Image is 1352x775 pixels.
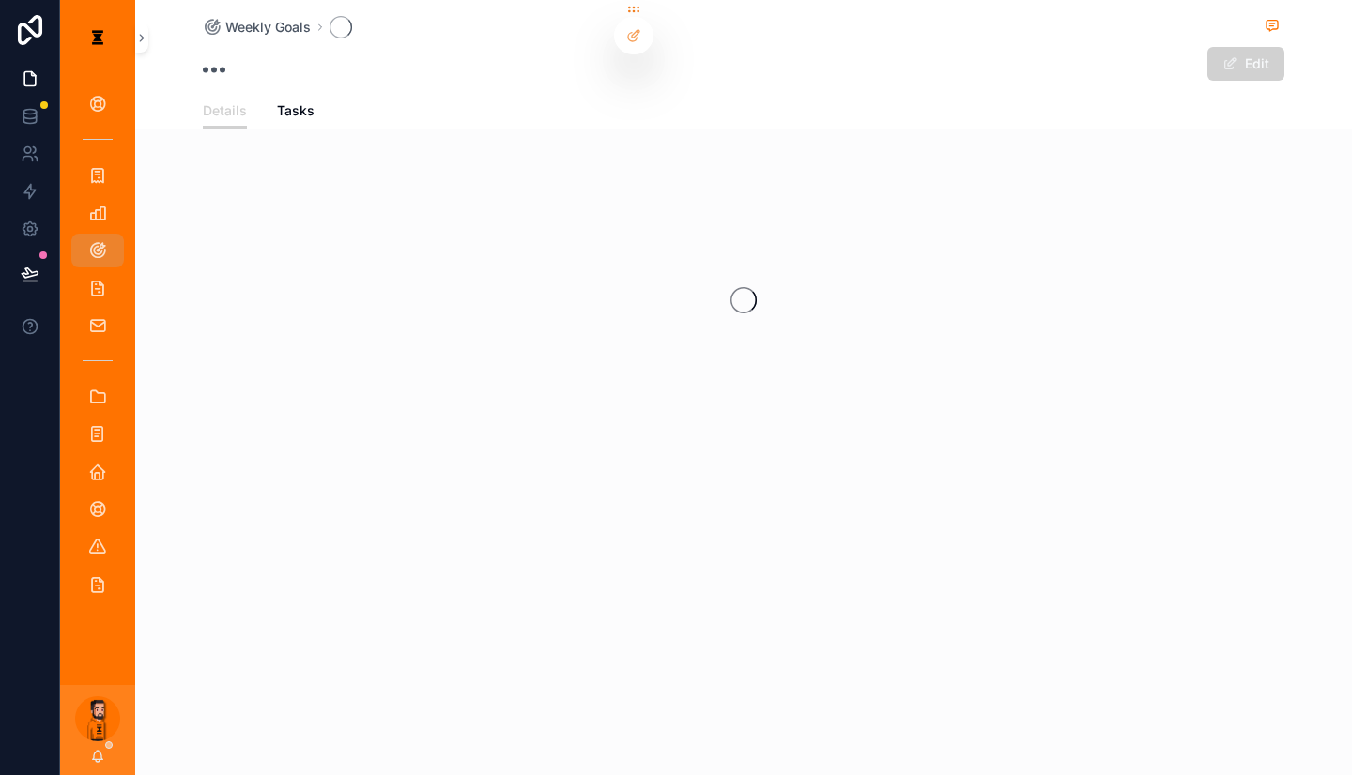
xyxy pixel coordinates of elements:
[83,23,113,53] img: App logo
[203,101,247,120] span: Details
[277,101,315,120] span: Tasks
[60,75,135,623] div: scrollable content
[203,18,311,37] a: Weekly Goals
[203,94,247,129] a: Details
[225,18,311,37] span: Weekly Goals
[277,94,315,131] a: Tasks
[1207,47,1284,81] button: Edit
